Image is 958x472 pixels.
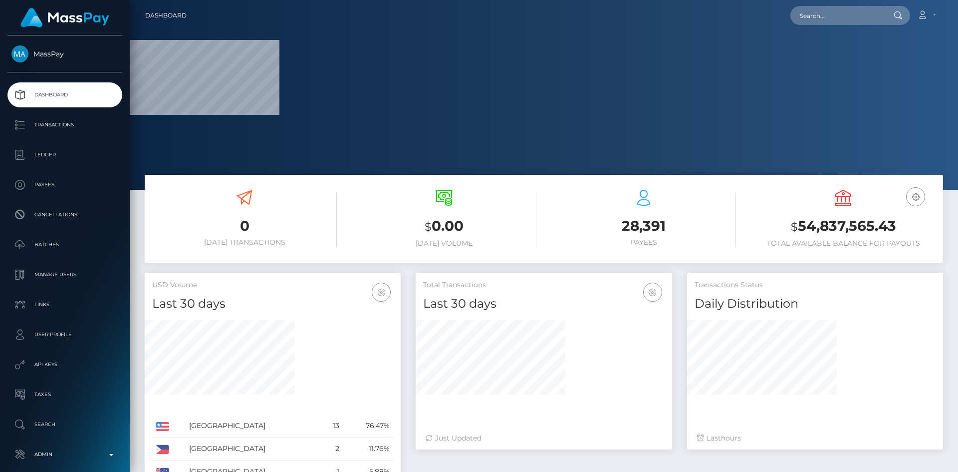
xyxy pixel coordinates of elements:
p: Transactions [11,117,118,132]
h4: Last 30 days [423,295,664,313]
input: Search... [790,6,884,25]
a: Transactions [7,112,122,137]
p: Cancellations [11,207,118,222]
p: Links [11,297,118,312]
a: Admin [7,442,122,467]
h6: Payees [551,238,736,247]
h3: 0.00 [352,216,536,237]
a: Payees [7,172,122,197]
p: Admin [11,447,118,462]
a: Links [7,292,122,317]
div: Just Updated [426,433,662,444]
h3: 54,837,565.43 [751,216,936,237]
h5: USD Volume [152,280,393,290]
img: MassPay Logo [20,8,109,27]
td: 13 [321,415,343,438]
h5: Transactions Status [695,280,936,290]
a: Dashboard [7,82,122,107]
a: Batches [7,232,122,257]
p: Manage Users [11,267,118,282]
span: MassPay [7,49,122,58]
div: Last hours [697,433,933,444]
td: 76.47% [343,415,393,438]
a: Taxes [7,382,122,407]
p: Payees [11,177,118,192]
a: User Profile [7,322,122,347]
img: US.png [156,422,169,431]
p: Taxes [11,387,118,402]
h6: Total Available Balance for Payouts [751,239,936,248]
td: 11.76% [343,438,393,461]
h3: 0 [152,216,337,236]
a: Manage Users [7,262,122,287]
h6: [DATE] Transactions [152,238,337,247]
a: Search [7,412,122,437]
small: $ [791,220,798,234]
a: Ledger [7,142,122,167]
small: $ [425,220,432,234]
h6: [DATE] Volume [352,239,536,248]
a: Cancellations [7,202,122,227]
p: User Profile [11,327,118,342]
td: [GEOGRAPHIC_DATA] [186,438,321,461]
h5: Total Transactions [423,280,664,290]
a: API Keys [7,352,122,377]
h4: Last 30 days [152,295,393,313]
img: PH.png [156,445,169,454]
td: 2 [321,438,343,461]
h3: 28,391 [551,216,736,236]
a: Dashboard [145,5,187,26]
p: Ledger [11,147,118,162]
h4: Daily Distribution [695,295,936,313]
p: API Keys [11,357,118,372]
td: [GEOGRAPHIC_DATA] [186,415,321,438]
p: Dashboard [11,87,118,102]
p: Search [11,417,118,432]
p: Batches [11,237,118,252]
img: MassPay [11,45,28,62]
